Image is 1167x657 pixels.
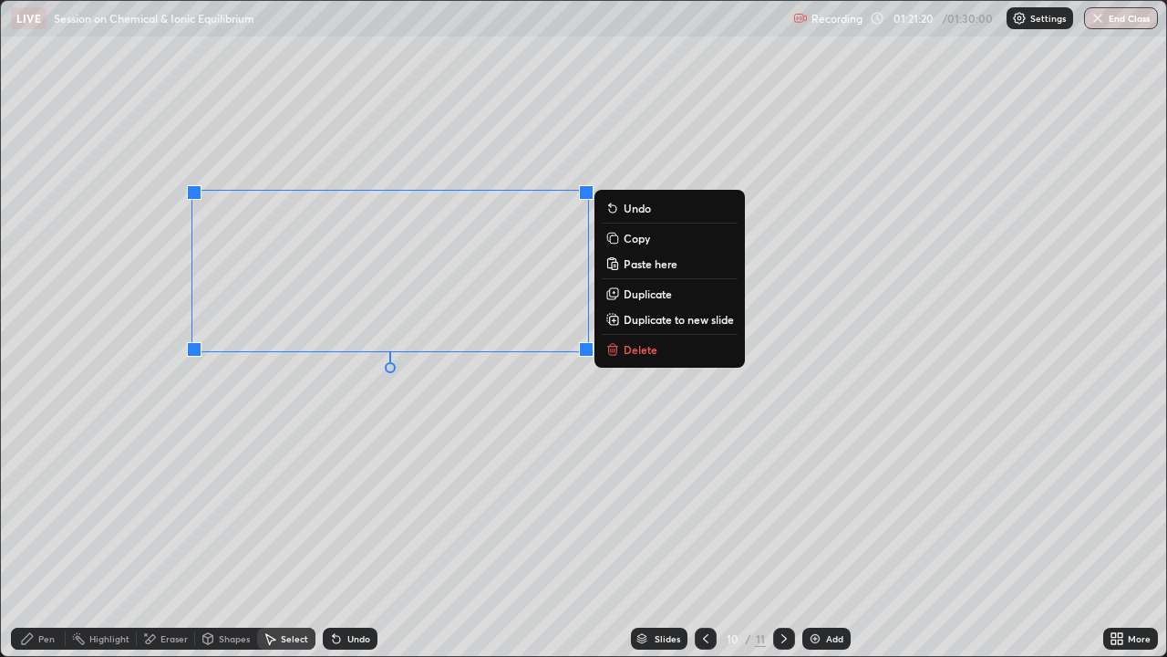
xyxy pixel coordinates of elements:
div: Highlight [89,634,129,643]
div: Eraser [160,634,188,643]
button: Duplicate [602,283,738,305]
div: 10 [724,633,742,644]
img: recording.375f2c34.svg [793,11,808,26]
div: Slides [655,634,680,643]
p: Delete [624,342,657,357]
p: Recording [811,12,862,26]
p: Duplicate [624,287,672,301]
p: Duplicate to new slide [624,312,734,327]
img: add-slide-button [808,631,822,646]
div: Shapes [219,634,250,643]
img: class-settings-icons [1012,11,1027,26]
img: end-class-cross [1090,11,1105,26]
div: More [1128,634,1151,643]
button: Undo [602,197,738,219]
p: Session on Chemical & Ionic Equilibrium [54,11,254,26]
p: Copy [624,231,650,245]
div: Select [281,634,308,643]
div: / [746,633,751,644]
p: LIVE [16,11,41,26]
button: End Class [1084,7,1158,29]
button: Paste here [602,253,738,275]
button: Delete [602,339,738,360]
p: Undo [624,201,651,215]
div: 11 [755,631,766,647]
button: Copy [602,227,738,249]
div: Add [826,634,843,643]
p: Settings [1030,14,1066,23]
div: Pen [38,634,55,643]
div: Undo [347,634,370,643]
button: Duplicate to new slide [602,308,738,330]
p: Paste here [624,256,677,271]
